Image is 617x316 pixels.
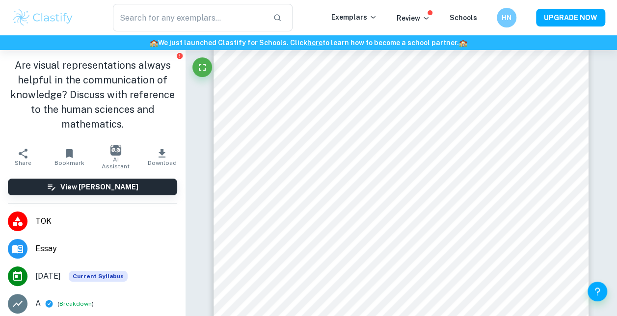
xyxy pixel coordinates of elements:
img: Clastify logo [12,8,74,27]
h6: HN [501,12,512,23]
span: Essay [35,243,177,255]
a: Schools [450,14,477,22]
button: Breakdown [59,299,92,308]
span: Download [147,159,176,166]
span: 🏫 [459,39,467,47]
div: This exemplar is based on the current syllabus. Feel free to refer to it for inspiration/ideas wh... [69,271,128,282]
span: TOK [35,215,177,227]
span: ( ) [57,299,94,309]
button: Report issue [176,52,183,59]
button: HN [497,8,516,27]
p: Exemplars [331,12,377,23]
button: UPGRADE NOW [536,9,605,26]
button: View [PERSON_NAME] [8,179,177,195]
input: Search for any exemplars... [113,4,266,31]
span: Share [15,159,31,166]
img: AI Assistant [110,145,121,156]
button: Fullscreen [192,57,212,77]
span: Bookmark [54,159,84,166]
button: AI Assistant [93,143,139,171]
h1: Are visual representations always helpful in the communication of knowledge? Discuss with referen... [8,58,177,132]
a: here [307,39,322,47]
p: Review [397,13,430,24]
span: [DATE] [35,270,61,282]
span: Current Syllabus [69,271,128,282]
button: Help and Feedback [588,282,607,301]
button: Download [139,143,185,171]
h6: We just launched Clastify for Schools. Click to learn how to become a school partner. [2,37,615,48]
h6: View [PERSON_NAME] [60,182,138,192]
p: A [35,298,41,310]
span: 🏫 [150,39,158,47]
button: Bookmark [46,143,92,171]
span: AI Assistant [99,156,133,170]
